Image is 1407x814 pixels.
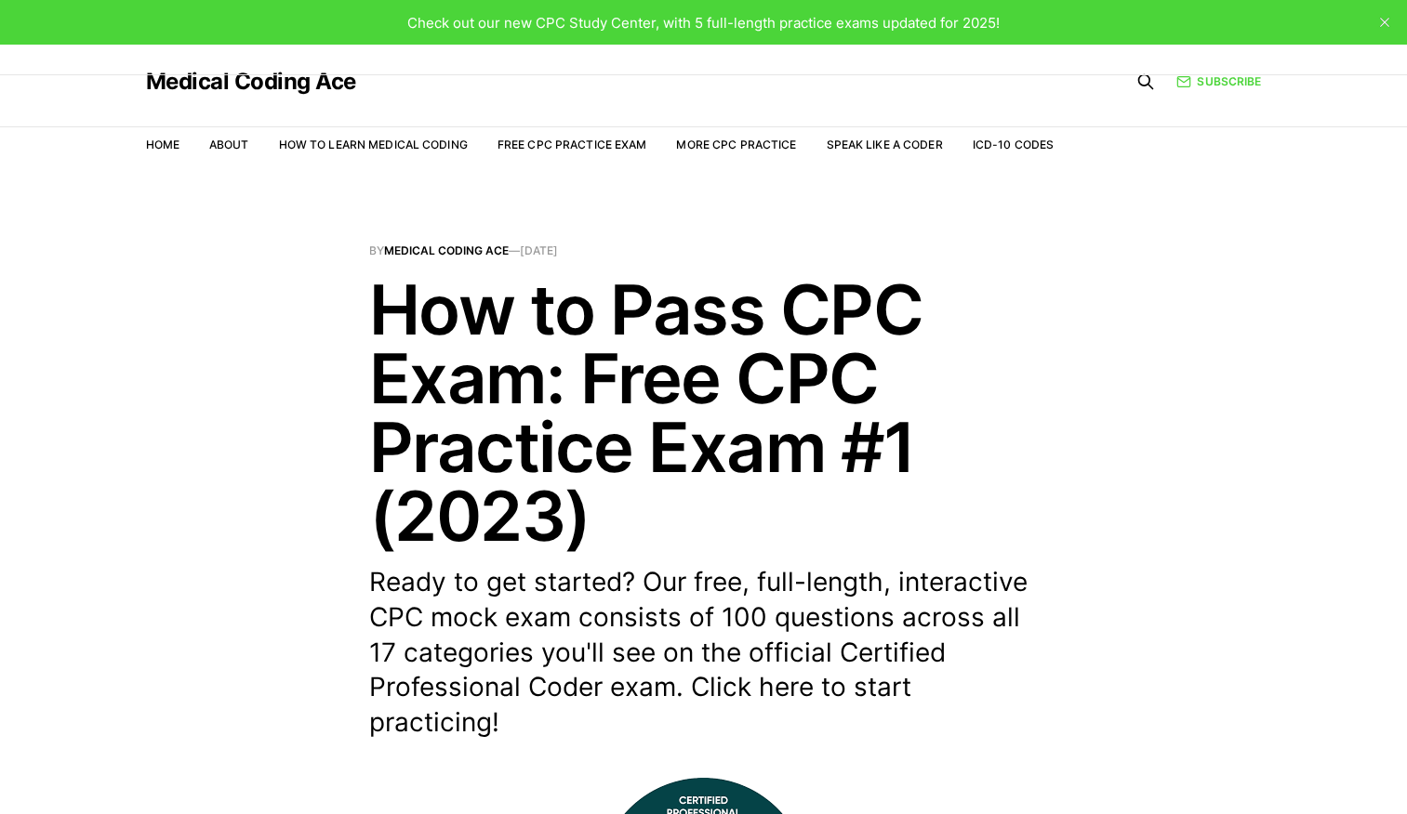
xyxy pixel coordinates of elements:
iframe: portal-trigger [942,723,1407,814]
time: [DATE] [520,243,558,257]
a: About [209,138,249,151]
a: Medical Coding Ace [384,243,509,257]
a: More CPC Practice [676,138,796,151]
a: Free CPC Practice Exam [498,138,647,151]
h1: How to Pass CPC Exam: Free CPC Practice Exam #1 (2023) [369,275,1039,550]
p: Ready to get started? Our free, full-length, interactive CPC mock exam consists of 100 questions ... [369,565,1039,741]
a: ICD-10 Codes [973,138,1054,151]
span: Check out our new CPC Study Center, with 5 full-length practice exams updated for 2025! [407,14,1000,32]
a: Medical Coding Ace [146,71,356,93]
a: How to Learn Medical Coding [279,138,468,151]
a: Home [146,138,179,151]
span: By — [369,245,1039,256]
button: close [1370,7,1400,37]
a: Subscribe [1176,72,1261,90]
a: Speak Like a Coder [827,138,943,151]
